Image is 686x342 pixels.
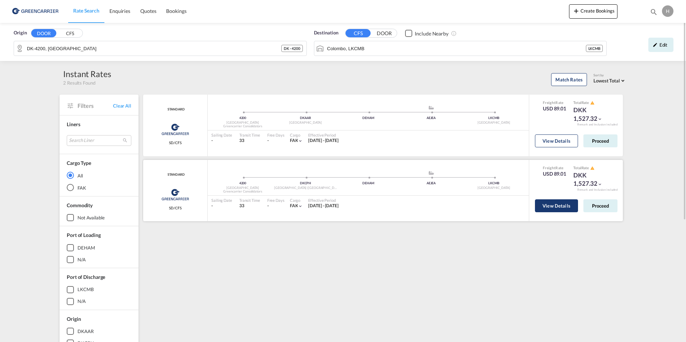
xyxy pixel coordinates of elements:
div: Greencarrier Consolidators [211,124,274,129]
md-radio-button: All [67,172,131,179]
span: STANDARD [166,172,184,177]
button: Proceed [583,134,617,147]
div: Cargo [290,132,303,138]
span: Port of Loading [67,232,101,238]
div: H [662,5,673,17]
span: Bookings [166,8,186,14]
div: Contract / Rate Agreement / Tariff / Spot Pricing Reference Number: STANDARD [166,107,184,112]
button: View Details [535,134,578,147]
button: CFS [57,29,83,38]
md-radio-button: FAK [67,184,131,191]
div: Greencarrier Consolidators [211,189,274,194]
div: Sort by [593,73,626,78]
div: - [211,138,232,144]
span: SD/CFS [169,205,181,210]
div: LKCMB [462,116,525,120]
div: Include Nearby [415,30,448,37]
md-icon: icon-chevron-down [597,182,602,187]
md-icon: icon-chevron-down [298,138,303,143]
span: FAK [290,138,298,143]
div: DKAAR [77,328,94,334]
div: Total Rate [573,165,609,171]
md-icon: icon-alert [590,166,595,170]
div: icon-pencilEdit [648,38,673,52]
div: Sailing Date [211,132,232,138]
md-checkbox: DKAAR [67,328,131,335]
span: Clear All [113,103,131,109]
div: Effective Period [308,132,339,138]
div: LKCMB [462,181,525,186]
button: CFS [346,29,371,37]
md-checkbox: Checkbox No Ink [405,29,448,37]
div: Remark and Inclusion included [572,123,623,127]
md-checkbox: N/A [67,256,131,263]
div: Transit Time [239,132,260,138]
div: Contract / Rate Agreement / Tariff / Spot Pricing Reference Number: STANDARD [166,172,184,177]
div: USD 89.01 [543,170,566,177]
md-checkbox: DEHAM [67,244,131,251]
span: Enquiries [109,8,130,14]
div: - [211,203,232,209]
span: Destination [314,29,338,37]
span: Origin [67,316,81,322]
div: [GEOGRAPHIC_DATA] [274,120,337,125]
div: - [267,138,269,144]
div: [GEOGRAPHIC_DATA] [211,186,274,190]
span: Rate Search [73,8,99,14]
img: Greencarrier Consolidators [159,186,191,204]
md-icon: Unchecked: Ignores neighbouring ports when fetching rates.Checked : Includes neighbouring ports w... [451,30,457,36]
div: not available [77,214,105,221]
span: Liners [67,121,80,127]
div: DKCPH [274,181,337,186]
input: Search by Port [327,43,586,54]
div: 33 [239,203,260,209]
button: Match Rates [551,73,587,86]
span: Lowest Total [593,78,620,84]
div: 01 Aug 2025 - 31 Aug 2025 [308,138,339,144]
span: Quotes [140,8,156,14]
div: USD 89.01 [543,105,566,112]
span: Origin [14,29,27,37]
md-input-container: Colombo, LKCMB [314,41,607,56]
md-checkbox: LKCMB [67,286,131,293]
img: b0b18ec08afe11efb1d4932555f5f09d.png [11,3,59,19]
md-icon: icon-chevron-down [298,204,303,209]
span: STANDARD [166,107,184,112]
div: Instant Rates [63,68,111,80]
span: 4200 [239,181,246,185]
div: [GEOGRAPHIC_DATA] [462,186,525,190]
span: 4200 [239,116,246,120]
span: [DATE] - [DATE] [308,138,339,143]
div: N/A [77,256,86,263]
div: - [267,203,269,209]
button: icon-plus 400-fgCreate Bookings [569,4,617,19]
span: DK - 4200 [284,46,300,51]
button: Proceed [583,199,617,212]
md-icon: icon-pencil [653,42,658,47]
div: [GEOGRAPHIC_DATA] [462,120,525,125]
button: DOOR [372,29,397,38]
div: Sailing Date [211,198,232,203]
div: DEHAM [337,181,400,186]
md-icon: icon-plus 400-fg [572,6,581,15]
md-icon: icon-alert [590,101,595,105]
div: N/A [77,298,86,304]
md-checkbox: N/A [67,298,131,305]
md-icon: assets/icons/custom/ship-fill.svg [427,106,436,109]
div: LKCMB [77,286,94,293]
span: [DATE] - [DATE] [308,203,339,208]
div: DEHAM [337,116,400,120]
div: [GEOGRAPHIC_DATA] [211,120,274,125]
md-input-container: DK-4200, Slagelse [14,41,306,56]
div: AEJEA [400,181,462,186]
md-select: Select: Lowest Total [593,76,626,84]
img: Greencarrier Consolidators [159,120,191,138]
div: Effective Period [308,198,339,203]
div: Free Days [267,198,285,203]
div: Freight Rate [543,100,566,105]
button: View Details [535,199,578,212]
div: Transit Time [239,198,260,203]
div: [GEOGRAPHIC_DATA] ([GEOGRAPHIC_DATA]) [274,186,337,190]
span: 2 Results Found [63,80,95,86]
